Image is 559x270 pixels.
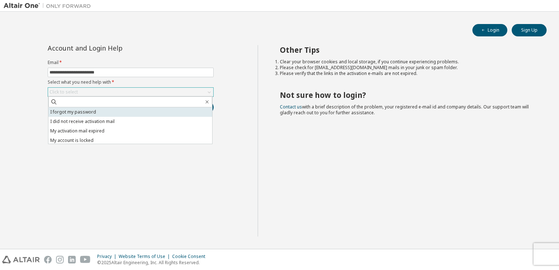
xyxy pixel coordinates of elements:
button: Sign Up [512,24,547,36]
div: Click to select [48,88,213,96]
li: Clear your browser cookies and local storage, if you continue experiencing problems. [280,59,534,65]
img: altair_logo.svg [2,256,40,263]
img: instagram.svg [56,256,64,263]
span: with a brief description of the problem, your registered e-mail id and company details. Our suppo... [280,104,529,116]
img: facebook.svg [44,256,52,263]
div: Click to select [49,89,78,95]
h2: Not sure how to login? [280,90,534,100]
a: Contact us [280,104,302,110]
div: Cookie Consent [172,254,210,259]
label: Select what you need help with [48,79,214,85]
div: Account and Login Help [48,45,181,51]
h2: Other Tips [280,45,534,55]
p: © 2025 Altair Engineering, Inc. All Rights Reserved. [97,259,210,266]
img: Altair One [4,2,95,9]
li: Please verify that the links in the activation e-mails are not expired. [280,71,534,76]
img: linkedin.svg [68,256,76,263]
li: Please check for [EMAIL_ADDRESS][DOMAIN_NAME] mails in your junk or spam folder. [280,65,534,71]
button: Login [472,24,507,36]
label: Email [48,60,214,65]
div: Website Terms of Use [119,254,172,259]
div: Privacy [97,254,119,259]
img: youtube.svg [80,256,91,263]
li: I forgot my password [48,107,212,117]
